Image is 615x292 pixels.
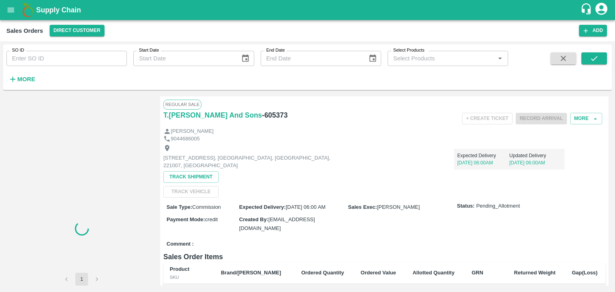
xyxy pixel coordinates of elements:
[509,159,561,166] p: [DATE] 06:00AM
[239,216,268,222] label: Created By :
[36,4,580,16] a: Supply Chain
[238,51,253,66] button: Choose date
[167,216,205,222] label: Payment Mode :
[133,51,235,66] input: Start Date
[594,2,609,18] div: account of current user
[163,251,605,262] h6: Sales Order Items
[261,51,362,66] input: End Date
[509,152,561,159] p: Updated Delivery
[171,135,200,143] p: 9044686005
[266,47,285,54] label: End Date
[2,1,20,19] button: open drawer
[192,204,221,210] span: Commission
[167,240,194,248] label: Comment :
[50,25,105,36] button: Select DC
[163,100,201,109] span: Regular Sale
[20,2,36,18] img: logo
[163,154,344,169] p: [STREET_ADDRESS], [GEOGRAPHIC_DATA], [GEOGRAPHIC_DATA], 221007, [GEOGRAPHIC_DATA]
[167,204,192,210] label: Sale Type :
[163,171,219,183] button: Track Shipment
[495,53,505,64] button: Open
[457,159,509,166] p: [DATE] 06:00AM
[457,202,474,210] label: Status:
[393,47,424,54] label: Select Products
[579,25,607,36] button: Add
[580,3,594,17] div: customer-support
[377,204,420,210] span: [PERSON_NAME]
[472,270,483,276] b: GRN
[301,270,344,276] b: Ordered Quantity
[17,76,35,82] strong: More
[6,72,37,86] button: More
[139,47,159,54] label: Start Date
[361,270,396,276] b: Ordered Value
[6,51,127,66] input: Enter SO ID
[412,270,454,276] b: Allotted Quantity
[170,274,208,281] div: SKU
[286,204,326,210] span: [DATE] 06:00 AM
[572,270,597,276] b: Gap(Loss)
[12,47,24,54] label: SO ID
[348,204,377,210] label: Sales Exec :
[205,216,218,222] span: credit
[365,51,380,66] button: Choose date
[6,26,43,36] div: Sales Orders
[239,216,315,231] span: [EMAIL_ADDRESS][DOMAIN_NAME]
[457,152,509,159] p: Expected Delivery
[75,273,88,286] button: page 1
[476,202,520,210] span: Pending_Allotment
[390,53,492,64] input: Select Products
[59,273,105,286] nav: pagination navigation
[239,204,285,210] label: Expected Delivery :
[570,113,602,124] button: More
[221,270,281,276] b: Brand/[PERSON_NAME]
[163,110,262,121] a: T.[PERSON_NAME] And Sons
[170,266,189,272] b: Product
[171,128,214,135] p: [PERSON_NAME]
[514,270,556,276] b: Returned Weight
[36,6,81,14] b: Supply Chain
[262,110,287,121] h6: - 605373
[516,115,567,121] span: Please dispatch the trip before ending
